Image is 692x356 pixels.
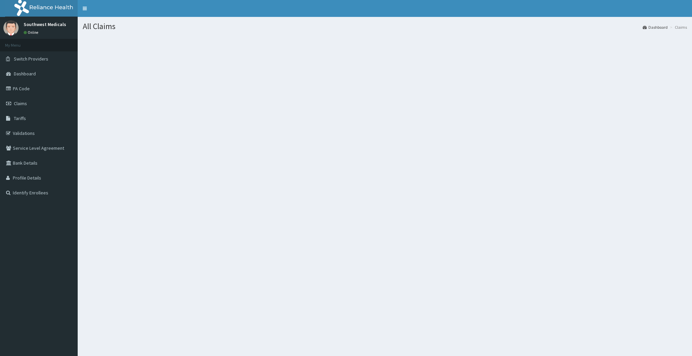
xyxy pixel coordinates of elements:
h1: All Claims [83,22,687,31]
a: Online [24,30,40,35]
li: Claims [668,24,687,30]
span: Claims [14,100,27,106]
span: Switch Providers [14,56,48,62]
span: Dashboard [14,71,36,77]
img: User Image [3,20,19,35]
span: Tariffs [14,115,26,121]
p: Southwest Medicals [24,22,66,27]
a: Dashboard [643,24,668,30]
